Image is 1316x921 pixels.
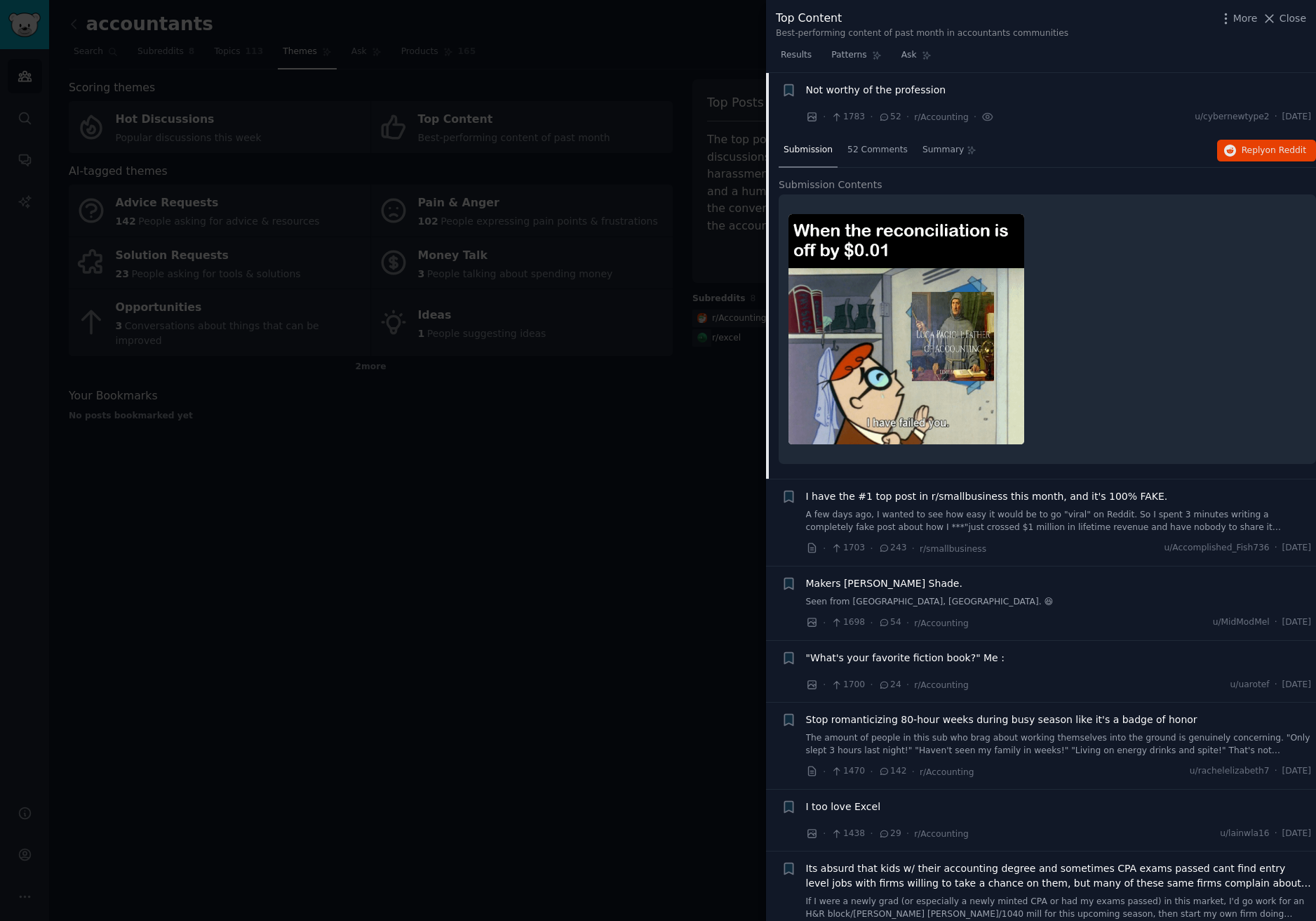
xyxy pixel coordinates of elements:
[1282,616,1311,629] span: [DATE]
[1217,140,1316,162] button: Replyon Reddit
[1282,828,1311,840] span: [DATE]
[823,677,826,692] span: ·
[870,764,873,779] span: ·
[878,542,907,555] span: 243
[1190,765,1270,778] span: u/rachelelizabeth7
[870,677,873,692] span: ·
[1262,11,1306,26] button: Close
[906,826,909,841] span: ·
[823,616,826,630] span: ·
[831,49,866,62] span: Patterns
[776,27,1068,40] div: Best-performing content of past month in accountants communities
[906,110,909,124] span: ·
[806,861,1312,891] a: Its absurd that kids w/ their accounting degree and sometimes CPA exams passed cant find entry le...
[806,576,962,591] a: Makers [PERSON_NAME] Shade.
[1275,679,1277,691] span: ·
[914,112,969,122] span: r/Accounting
[920,767,974,777] span: r/Accounting
[911,764,914,779] span: ·
[870,541,873,556] span: ·
[806,713,1197,727] a: Stop romanticizing 80-hour weeks during busy season like it's a badge of honor
[1213,616,1270,629] span: u/MidModMel
[1282,111,1311,124] span: [DATE]
[788,214,1024,444] img: Not worthy of the profession
[784,144,833,157] span: Submission
[806,896,1312,920] a: If I were a newly grad (or especially a newly minted CPA or had my exams passed) in this market, ...
[806,83,946,98] a: Not worthy of the profession
[847,144,908,157] span: 52 Comments
[870,826,873,841] span: ·
[906,616,909,630] span: ·
[831,616,865,629] span: 1698
[831,111,865,124] span: 1783
[974,110,976,124] span: ·
[831,765,865,778] span: 1470
[906,677,909,692] span: ·
[878,111,901,124] span: 52
[781,49,812,62] span: Results
[914,680,969,690] span: r/Accounting
[1220,828,1270,840] span: u/lainwla16
[1280,11,1306,26] span: Close
[806,596,1312,609] a: Seen from [GEOGRAPHIC_DATA], [GEOGRAPHIC_DATA]. 😆
[806,800,881,814] a: I too love Excel
[1275,111,1277,124] span: ·
[870,110,873,124] span: ·
[1265,145,1306,155] span: on Reddit
[914,829,969,839] span: r/Accounting
[1275,765,1277,778] span: ·
[831,828,865,840] span: 1438
[1230,679,1270,691] span: u/uarotef
[911,541,914,556] span: ·
[1195,111,1270,124] span: u/cybernewtype2
[1282,679,1311,691] span: [DATE]
[897,44,936,73] a: Ask
[878,616,901,629] span: 54
[870,616,873,630] span: ·
[914,618,969,628] span: r/Accounting
[776,10,1068,27] div: Top Content
[1282,542,1311,555] span: [DATE]
[806,732,1312,757] a: The amount of people in this sub who brag about working themselves into the ground is genuinely c...
[1275,542,1277,555] span: ·
[1275,828,1277,840] span: ·
[1282,765,1311,778] span: [DATE]
[826,44,886,73] a: Patterns
[831,679,865,691] span: 1700
[920,544,986,554] span: r/smallbusiness
[779,178,882,192] span: Submission Contents
[831,542,865,555] span: 1703
[878,679,901,691] span: 24
[806,509,1312,534] a: A few days ago, I wanted to see how easy it would be to go "viral" on Reddit. So I spent 3 minute...
[806,651,1005,665] a: "What's your favorite fiction book?" Me :
[1242,145,1306,157] span: Reply
[823,541,826,556] span: ·
[1233,11,1258,26] span: More
[1218,11,1258,26] button: More
[922,144,964,157] span: Summary
[806,489,1168,504] a: I have the #1 top post in r/smallbusiness this month, and it's 100% FAKE.
[1164,542,1269,555] span: u/Accomplished_Fish736
[776,44,817,73] a: Results
[823,764,826,779] span: ·
[878,828,901,840] span: 29
[901,49,917,62] span: Ask
[878,765,907,778] span: 142
[823,826,826,841] span: ·
[823,110,826,124] span: ·
[1275,616,1277,629] span: ·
